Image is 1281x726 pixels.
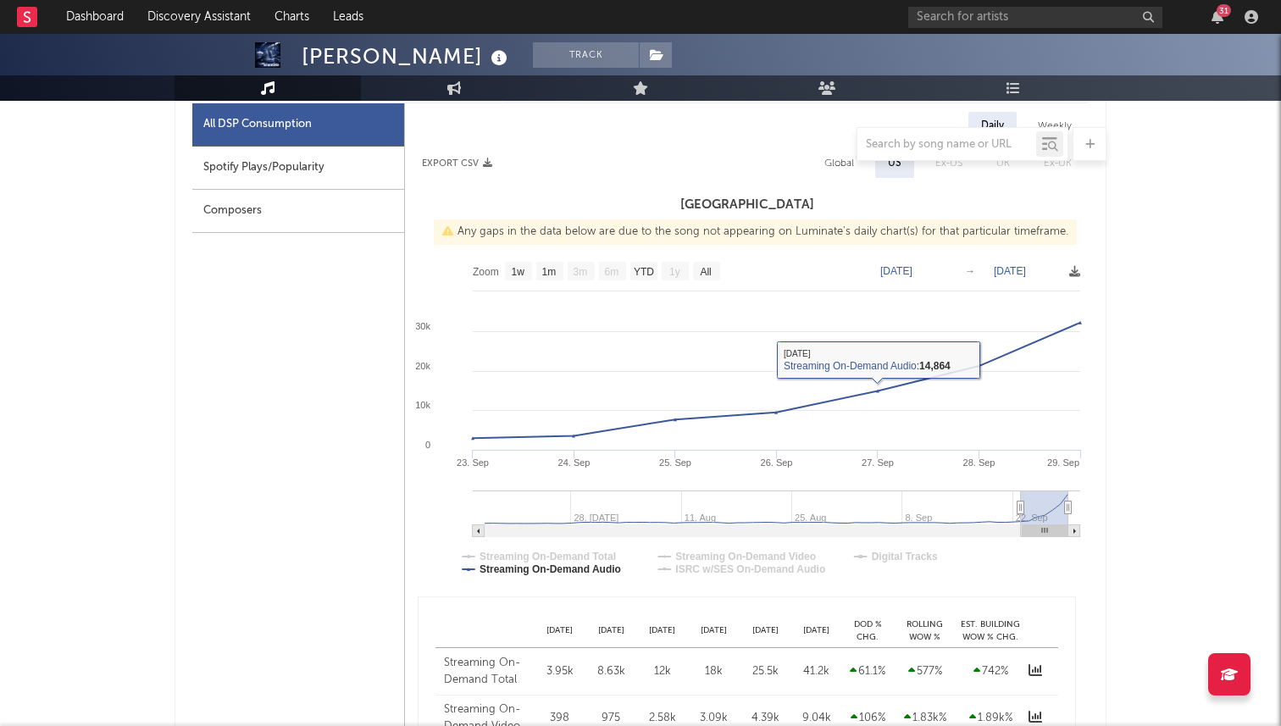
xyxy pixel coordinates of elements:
[1212,10,1223,24] button: 31
[585,624,637,637] div: [DATE]
[558,457,591,468] text: 24. Sep
[1025,112,1084,141] div: Weekly
[744,663,787,680] div: 25.5k
[203,114,312,135] div: All DSP Consumption
[534,624,585,637] div: [DATE]
[425,440,430,450] text: 0
[957,618,1024,643] div: Est. Building WoW % Chg.
[590,663,633,680] div: 8.63k
[857,138,1036,152] input: Search by song name or URL
[842,618,893,643] div: DoD % Chg.
[192,103,404,147] div: All DSP Consumption
[422,158,492,169] button: Export CSV
[473,266,499,278] text: Zoom
[994,265,1026,277] text: [DATE]
[795,663,838,680] div: 41.2k
[908,7,1162,28] input: Search for artists
[457,457,489,468] text: 23. Sep
[880,265,912,277] text: [DATE]
[740,624,791,637] div: [DATE]
[897,663,952,680] div: 577 %
[963,457,995,468] text: 28. Sep
[574,266,588,278] text: 3m
[700,266,711,278] text: All
[415,361,430,371] text: 20k
[761,457,793,468] text: 26. Sep
[688,624,740,637] div: [DATE]
[965,265,975,277] text: →
[480,563,621,575] text: Streaming On-Demand Audio
[888,153,901,174] div: US
[669,266,680,278] text: 1y
[480,551,616,563] text: Streaming On-Demand Total
[872,551,938,563] text: Digital Tracks
[533,42,639,68] button: Track
[675,551,816,563] text: Streaming On-Demand Video
[961,663,1020,680] div: 742 %
[542,266,557,278] text: 1m
[415,400,430,410] text: 10k
[1217,4,1231,17] div: 31
[192,190,404,233] div: Composers
[675,563,825,575] text: ISRC w/SES On-Demand Audio
[405,195,1089,215] h3: [GEOGRAPHIC_DATA]
[192,147,404,190] div: Spotify Plays/Popularity
[538,663,581,680] div: 3.95k
[790,624,842,637] div: [DATE]
[605,266,619,278] text: 6m
[641,663,685,680] div: 12k
[824,153,854,174] div: Global
[444,655,530,688] div: Streaming On-Demand Total
[434,219,1077,245] div: Any gaps in the data below are due to the song not appearing on Luminate's daily chart(s) for tha...
[1047,457,1079,468] text: 29. Sep
[893,618,957,643] div: Rolling WoW % Chg.
[637,624,689,637] div: [DATE]
[512,266,525,278] text: 1w
[846,663,889,680] div: 61.1 %
[862,457,894,468] text: 27. Sep
[692,663,735,680] div: 18k
[968,112,1017,141] div: Daily
[415,321,430,331] text: 30k
[659,457,691,468] text: 25. Sep
[302,42,512,70] div: [PERSON_NAME]
[634,266,654,278] text: YTD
